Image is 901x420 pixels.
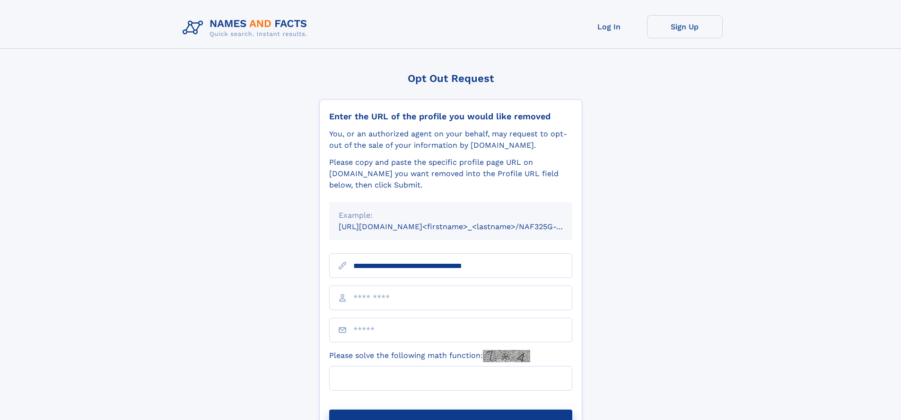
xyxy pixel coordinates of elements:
label: Please solve the following math function: [329,350,530,362]
small: [URL][DOMAIN_NAME]<firstname>_<lastname>/NAF325G-xxxxxxxx [339,222,590,231]
div: Enter the URL of the profile you would like removed [329,111,572,122]
div: Opt Out Request [319,72,582,84]
div: You, or an authorized agent on your behalf, may request to opt-out of the sale of your informatio... [329,128,572,151]
a: Sign Up [647,15,723,38]
div: Please copy and paste the specific profile page URL on [DOMAIN_NAME] you want removed into the Pr... [329,157,572,191]
a: Log In [571,15,647,38]
div: Example: [339,210,563,221]
img: Logo Names and Facts [179,15,315,41]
